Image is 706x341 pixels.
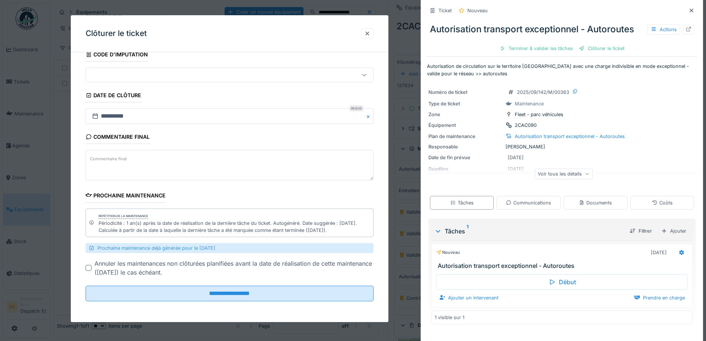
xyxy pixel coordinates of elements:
div: 2CAC090 [515,122,537,129]
div: Tâches [434,227,624,236]
div: Périodicité : 1 an(s) après la date de réalisation de la dernière tâche du ticket. Autogénéré. Da... [99,220,370,234]
h3: Autorisation transport exceptionnel - Autoroutes [438,262,689,269]
div: Début [436,274,688,290]
div: Documents [579,199,612,206]
p: Autorisation de circulation sur le territoire [GEOGRAPHIC_DATA] avec une charge indivisible en mo... [427,63,697,77]
div: Autorisation transport exceptionnel - Autoroutes [515,133,625,140]
div: Prochaine maintenance [86,190,166,203]
div: Responsable [428,143,503,150]
div: Coûts [652,199,673,206]
div: Ajouter [658,226,690,236]
div: Zone [428,111,503,118]
div: Date de fin prévue [428,154,503,161]
div: Commentaire final [86,132,150,144]
div: Tâches [450,199,474,206]
div: Répétition de la maintenance [99,214,148,219]
button: Close [365,109,374,124]
div: Filtrer [627,226,655,236]
div: [DATE] [508,154,524,161]
div: [PERSON_NAME] [428,143,696,150]
div: Code d'imputation [86,49,148,62]
div: Terminer & valider les tâches [497,43,576,53]
div: Communications [506,199,551,206]
label: Commentaire final [89,154,128,164]
div: Plan de maintenance [428,133,503,140]
div: 1 visible sur 1 [435,314,464,321]
sup: 1 [467,227,468,236]
div: Ajouter un intervenant [436,293,501,303]
div: Équipement [428,122,503,129]
div: Annuler les maintenances non clôturées planifiées avant la date de réalisation de cette maintenan... [95,259,374,277]
div: Autorisation transport exceptionnel - Autoroutes [427,20,697,39]
div: Ticket [438,7,452,14]
div: Requis [349,106,363,112]
div: [DATE] [651,249,667,256]
div: 2025/09/142/M/00363 [517,89,569,96]
div: Fleet - parc véhicules [515,111,563,118]
div: Numéro de ticket [428,89,503,96]
div: Maintenance [515,100,544,107]
div: Nouveau [436,249,460,256]
div: Type de ticket [428,100,503,107]
div: Prendre en charge [631,293,688,303]
div: Clôturer le ticket [576,43,627,53]
div: Actions [647,24,680,35]
div: Voir tous les détails [534,168,593,179]
div: Date de clôture [86,90,142,103]
h3: Clôturer le ticket [86,29,147,38]
div: Prochaine maintenance déjà générée pour le [DATE] [86,243,374,253]
div: Nouveau [467,7,488,14]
